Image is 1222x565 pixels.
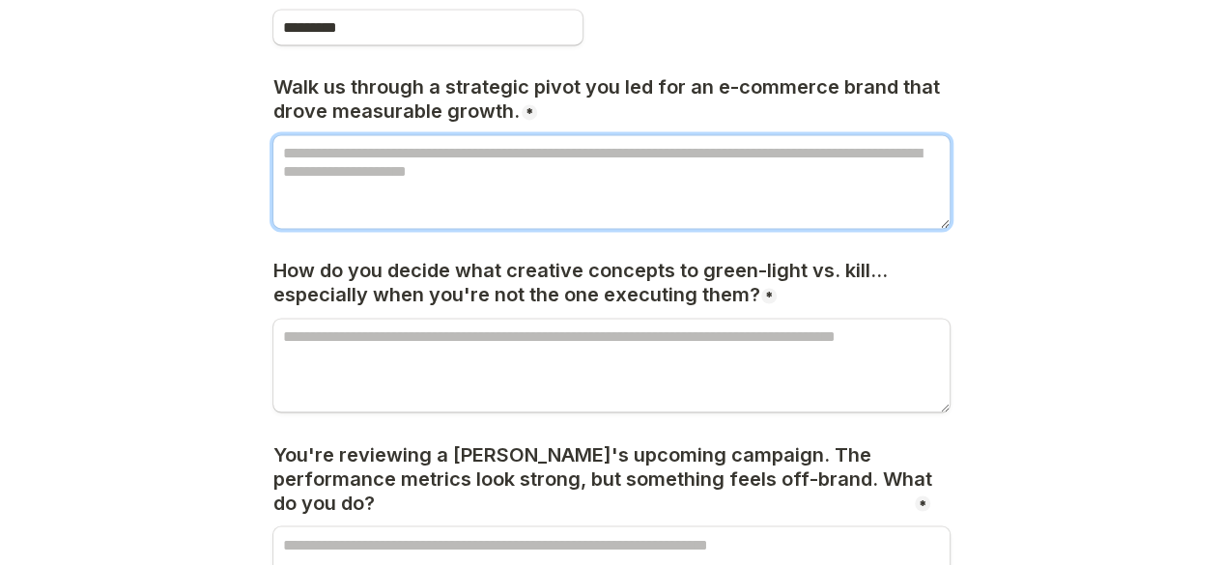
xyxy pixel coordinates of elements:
h3: You're reviewing a [PERSON_NAME]'s upcoming campaign. The performance metrics look strong, but so... [273,442,950,515]
input: Where are you based? [273,10,583,44]
h3: Walk us through a strategic pivot you led for an e-commerce brand that drove measurable growth. [273,75,950,124]
textarea: Walk us through a strategic pivot you led for an e-commerce brand that drove measurable growth. [273,135,950,228]
h3: How do you decide what creative concepts to green-light vs. kill... especially when you're not th... [273,259,950,307]
textarea: How do you decide what creative concepts to green-light vs. kill... especially when you're not th... [273,319,950,411]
